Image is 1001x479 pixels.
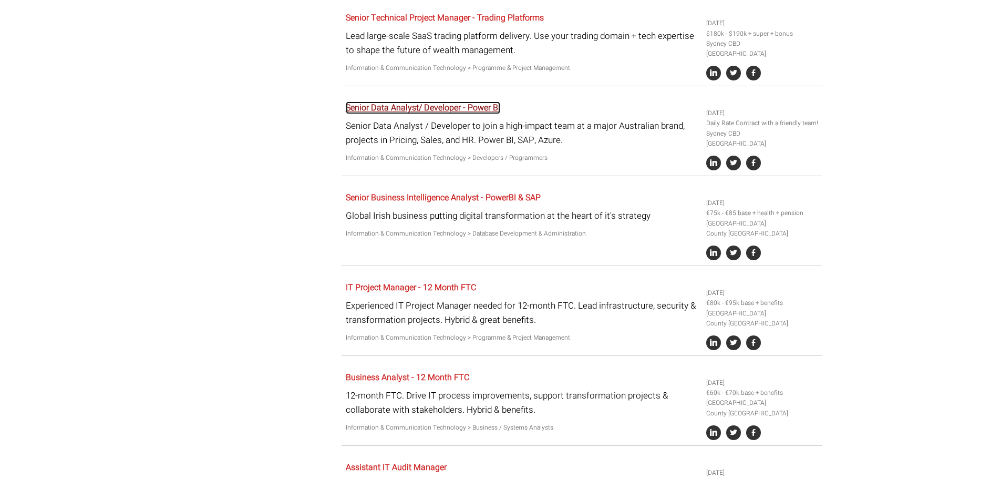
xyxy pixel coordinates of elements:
[346,63,698,73] p: Information & Communication Technology > Programme & Project Management
[706,468,819,478] li: [DATE]
[346,12,544,24] a: Senior Technical Project Manager - Trading Platforms
[706,118,819,128] li: Daily Rate Contract with a friendly team!
[346,29,698,57] p: Lead large-scale SaaS trading platform delivery. Use your trading domain + tech expertise to shap...
[706,398,819,418] li: [GEOGRAPHIC_DATA] County [GEOGRAPHIC_DATA]
[346,333,698,343] p: Information & Communication Technology > Programme & Project Management
[346,461,447,474] a: Assistant IT Audit Manager
[706,208,819,218] li: €75k - €85 base + health + pension
[346,119,698,147] p: Senior Data Analyst / Developer to join a high-impact team at a major Australian brand, projects ...
[706,309,819,329] li: [GEOGRAPHIC_DATA] County [GEOGRAPHIC_DATA]
[706,18,819,28] li: [DATE]
[706,39,819,59] li: Sydney CBD [GEOGRAPHIC_DATA]
[346,371,469,384] a: Business Analyst - 12 Month FTC
[346,281,476,294] a: IT Project Manager - 12 Month FTC
[346,101,500,114] a: Senior Data Analyst/ Developer - Power BI
[346,423,698,433] p: Information & Communication Technology > Business / Systems Analysts
[706,298,819,308] li: €80k - €95k base + benefits
[706,378,819,388] li: [DATE]
[706,29,819,39] li: $180k - $190k + super + bonus
[346,191,541,204] a: Senior Business Intelligence Analyst - PowerBI & SAP
[706,388,819,398] li: €60k - €70k base + benefits
[706,198,819,208] li: [DATE]
[346,153,698,163] p: Information & Communication Technology > Developers / Programmers
[706,288,819,298] li: [DATE]
[346,299,698,327] p: Experienced IT Project Manager needed for 12-month FTC. Lead infrastructure, security & transform...
[346,209,698,223] p: Global Irish business putting digital transformation at the heart of it's strategy
[706,108,819,118] li: [DATE]
[346,229,698,239] p: Information & Communication Technology > Database Development & Administration
[706,129,819,149] li: Sydney CBD [GEOGRAPHIC_DATA]
[346,389,698,417] p: 12-month FTC. Drive IT process improvements, support transformation projects & collaborate with s...
[706,219,819,239] li: [GEOGRAPHIC_DATA] County [GEOGRAPHIC_DATA]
